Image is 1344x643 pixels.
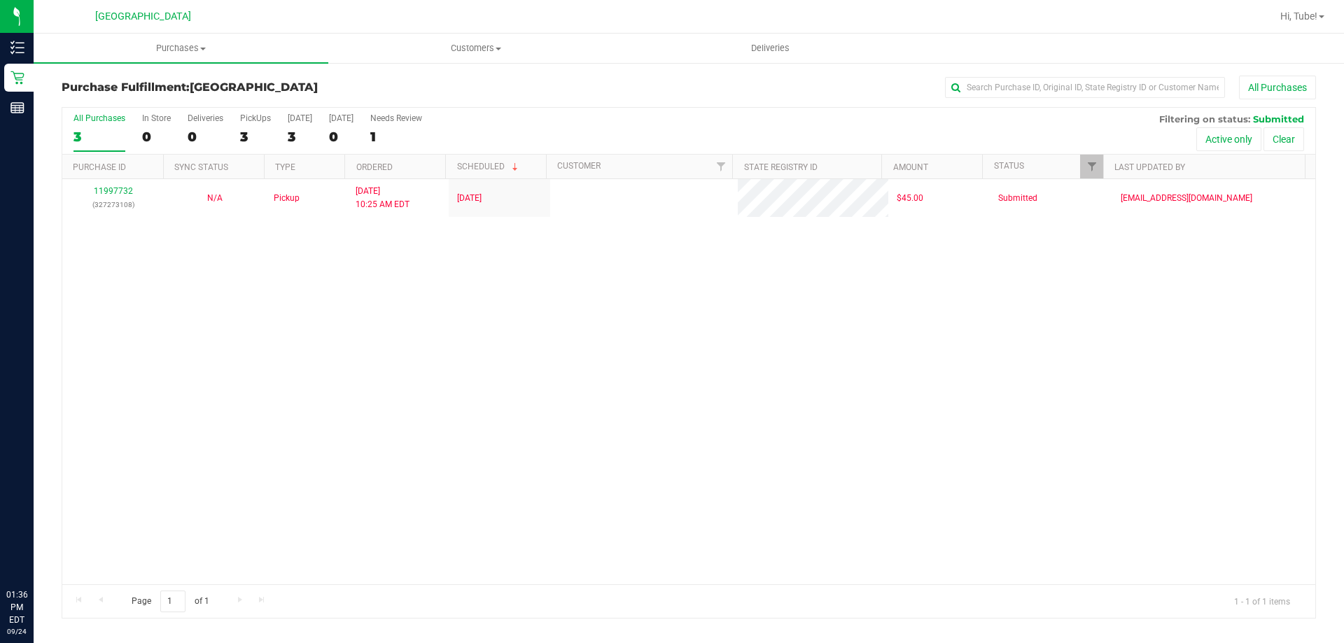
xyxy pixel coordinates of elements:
[945,77,1225,98] input: Search Purchase ID, Original ID, State Registry ID or Customer Name...
[897,192,923,205] span: $45.00
[1263,127,1304,151] button: Clear
[174,162,228,172] a: Sync Status
[120,591,220,612] span: Page of 1
[71,198,155,211] p: (327273108)
[160,591,185,612] input: 1
[142,129,171,145] div: 0
[288,113,312,123] div: [DATE]
[1121,192,1252,205] span: [EMAIL_ADDRESS][DOMAIN_NAME]
[275,162,295,172] a: Type
[142,113,171,123] div: In Store
[709,155,732,178] a: Filter
[1080,155,1103,178] a: Filter
[457,162,521,171] a: Scheduled
[744,162,818,172] a: State Registry ID
[62,81,479,94] h3: Purchase Fulfillment:
[356,162,393,172] a: Ordered
[6,588,27,626] p: 01:36 PM EDT
[95,10,191,22] span: [GEOGRAPHIC_DATA]
[73,113,125,123] div: All Purchases
[240,113,271,123] div: PickUps
[34,42,328,55] span: Purchases
[329,129,353,145] div: 0
[10,71,24,85] inline-svg: Retail
[207,192,223,205] button: N/A
[998,192,1037,205] span: Submitted
[1159,113,1250,125] span: Filtering on status:
[329,42,622,55] span: Customers
[207,193,223,203] span: Not Applicable
[370,113,422,123] div: Needs Review
[1239,76,1316,99] button: All Purchases
[1223,591,1301,612] span: 1 - 1 of 1 items
[623,34,918,63] a: Deliveries
[356,185,409,211] span: [DATE] 10:25 AM EDT
[557,161,601,171] a: Customer
[10,41,24,55] inline-svg: Inventory
[370,129,422,145] div: 1
[288,129,312,145] div: 3
[94,186,133,196] a: 11997732
[457,192,482,205] span: [DATE]
[73,129,125,145] div: 3
[274,192,300,205] span: Pickup
[328,34,623,63] a: Customers
[1114,162,1185,172] a: Last Updated By
[188,113,223,123] div: Deliveries
[329,113,353,123] div: [DATE]
[240,129,271,145] div: 3
[190,80,318,94] span: [GEOGRAPHIC_DATA]
[14,531,56,573] iframe: Resource center
[10,101,24,115] inline-svg: Reports
[732,42,808,55] span: Deliveries
[893,162,928,172] a: Amount
[1196,127,1261,151] button: Active only
[188,129,223,145] div: 0
[6,626,27,637] p: 09/24
[73,162,126,172] a: Purchase ID
[1253,113,1304,125] span: Submitted
[34,34,328,63] a: Purchases
[1280,10,1317,22] span: Hi, Tube!
[994,161,1024,171] a: Status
